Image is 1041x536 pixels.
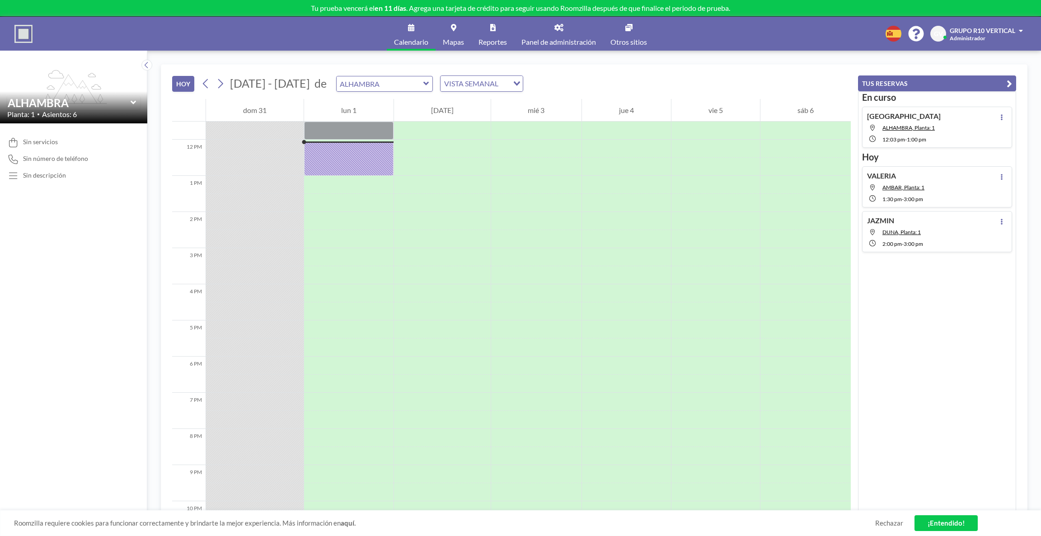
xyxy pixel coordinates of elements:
span: - [902,196,904,202]
div: 1 PM [172,176,206,212]
h4: JAZMIN [867,216,894,225]
span: - [905,136,907,143]
div: dom 31 [206,99,304,122]
span: Reportes [478,38,507,46]
span: Mapas [443,38,464,46]
h3: Hoy [862,151,1012,163]
span: 12:03 PM [882,136,905,143]
span: DUNA, Planta: 1 [882,229,921,235]
a: Mapas [436,17,471,51]
span: GRUPO R10 VERTICAL [950,27,1015,34]
span: 2:00 PM [882,240,902,247]
a: Otros sitios [603,17,654,51]
div: 6 PM [172,357,206,393]
span: Otros sitios [610,38,647,46]
div: 3 PM [172,248,206,284]
input: ALHAMBRA [8,96,131,109]
span: Sin servicios [23,138,58,146]
div: [DATE] [394,99,491,122]
span: Administrador [950,35,985,42]
span: 1:00 PM [907,136,926,143]
button: TUS RESERVAS [858,75,1016,91]
span: Asientos: 6 [42,110,77,119]
div: Sin descripción [23,171,66,179]
div: 12 PM [172,140,206,176]
div: sáb 6 [760,99,851,122]
span: • [37,111,40,117]
button: HOY [172,76,194,92]
div: 8 PM [172,429,206,465]
div: 2 PM [172,212,206,248]
div: 9 PM [172,465,206,501]
b: en 11 días [375,4,406,12]
div: 11 AM [172,103,206,140]
span: VISTA SEMANAL [442,78,500,89]
span: de [314,76,327,90]
span: 1:30 PM [882,196,902,202]
span: [DATE] - [DATE] [230,76,310,90]
h4: VALERIA [867,171,896,180]
span: ALHAMBRA, Planta: 1 [882,124,935,131]
div: lun 1 [304,99,394,122]
span: Roomzilla requiere cookies para funcionar correctamente y brindarte la mejor experiencia. Más inf... [14,519,875,527]
a: Calendario [387,17,436,51]
input: Search for option [501,78,508,89]
input: ALHAMBRA [337,76,423,91]
a: aquí. [341,519,356,527]
div: vie 5 [671,99,760,122]
a: ¡Entendido! [914,515,978,531]
img: organization-logo [14,25,33,43]
h3: En curso [862,92,1012,103]
span: Panel de administración [521,38,596,46]
span: 3:00 PM [904,196,923,202]
span: GV [934,30,943,38]
h4: [GEOGRAPHIC_DATA] [867,112,941,121]
a: Rechazar [875,519,903,527]
span: AMBAR, Planta: 1 [882,184,924,191]
span: 3:00 PM [904,240,923,247]
a: Reportes [471,17,514,51]
div: mié 3 [491,99,582,122]
div: Search for option [441,76,523,91]
div: 5 PM [172,320,206,357]
a: Panel de administración [514,17,603,51]
span: Calendario [394,38,428,46]
div: 7 PM [172,393,206,429]
div: 4 PM [172,284,206,320]
span: - [902,240,904,247]
div: jue 4 [582,99,671,122]
span: Planta: 1 [7,110,35,119]
span: Sin número de teléfono [23,155,88,163]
